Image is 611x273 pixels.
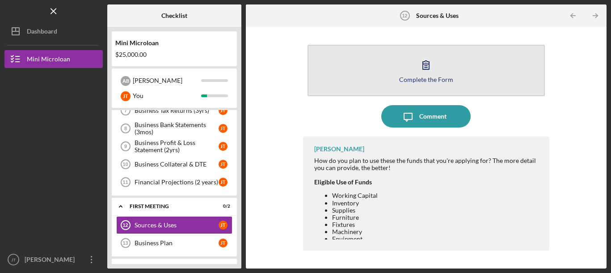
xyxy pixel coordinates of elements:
[27,50,70,70] div: Mini Microloan
[22,251,80,271] div: [PERSON_NAME]
[116,137,232,155] a: 9Business Profit & Loss Statement (2yrs)JT
[314,157,540,256] div: How do you plan to use these the funds that you're applying for? The more detail you can provide,...
[122,240,128,246] tspan: 13
[332,228,540,235] li: Machinery
[27,22,57,43] div: Dashboard
[214,204,230,209] div: 0 / 2
[332,192,540,199] li: Working Capital
[161,12,187,19] b: Checklist
[4,50,103,68] button: Mini Microloan
[219,160,228,169] div: J T
[116,102,232,119] a: 7Business Tax Returns (3yrs)JT
[135,222,219,229] div: Sources & Uses
[135,161,219,168] div: Business Collateral & DTE
[133,88,201,103] div: You
[219,239,228,247] div: J T
[314,145,364,153] div: [PERSON_NAME]
[121,76,131,86] div: A B
[135,107,219,114] div: Business Tax Returns (3yrs)
[124,126,127,131] tspan: 8
[115,39,233,47] div: Mini Microloan
[115,51,233,58] div: $25,000.00
[4,22,103,40] button: Dashboard
[135,179,219,186] div: Financial Projections (2 years)
[124,144,127,149] tspan: 9
[332,214,540,221] li: Furniture
[332,200,540,207] li: Inventory
[419,105,447,128] div: Comment
[402,13,407,18] tspan: 12
[116,173,232,191] a: 11Financial Projections (2 years)JT
[381,105,471,128] button: Comment
[135,139,219,154] div: Business Profit & Loss Statement (2yrs)
[332,235,540,243] li: Equipment
[135,121,219,136] div: Business Bank Statements (3mos)
[219,178,228,187] div: J T
[122,222,128,228] tspan: 12
[11,257,16,262] text: JT
[116,216,232,234] a: 12Sources & UsesJT
[116,234,232,252] a: 13Business PlanJT
[133,73,201,88] div: [PERSON_NAME]
[219,124,228,133] div: J T
[124,108,127,113] tspan: 7
[116,119,232,137] a: 8Business Bank Statements (3mos)JT
[4,251,103,269] button: JT[PERSON_NAME]
[399,76,453,83] div: Complete the Form
[121,91,131,101] div: J T
[116,155,232,173] a: 10Business Collateral & DTEJT
[219,221,228,230] div: J T
[308,45,545,96] button: Complete the Form
[122,162,128,167] tspan: 10
[219,106,228,115] div: J T
[332,207,540,214] li: Supplies
[130,204,208,209] div: First Meeting
[135,239,219,247] div: Business Plan
[122,179,128,185] tspan: 11
[416,12,459,19] b: Sources & Uses
[332,221,540,228] li: Fixtures
[314,178,372,186] strong: Eligible Use of Funds
[219,142,228,151] div: J T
